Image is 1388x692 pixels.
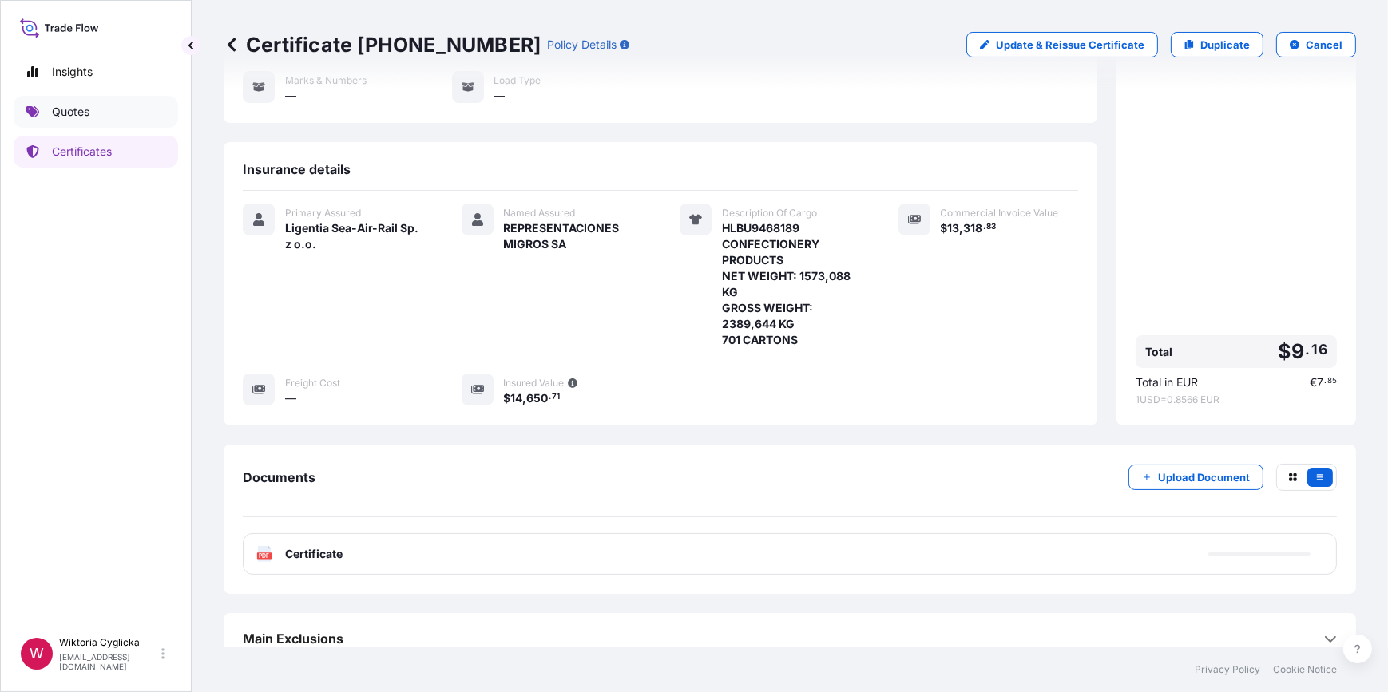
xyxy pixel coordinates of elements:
a: Update & Reissue Certificate [966,32,1158,57]
p: Update & Reissue Certificate [996,37,1144,53]
span: $ [504,393,511,404]
span: . [1306,345,1311,354]
span: 71 [552,394,560,400]
p: Policy Details [547,37,617,53]
span: € [1310,377,1317,388]
span: 85 [1327,378,1337,384]
span: Primary Assured [285,207,361,219]
a: Quotes [14,96,178,128]
span: 16 [1312,345,1327,354]
text: PDF [260,553,270,559]
span: REPRESENTACIONES MIGROS SA [504,220,642,252]
span: Main Exclusions [243,631,343,647]
a: Duplicate [1171,32,1263,57]
span: Commercial Invoice Value [941,207,1059,219]
span: . [1324,378,1327,384]
p: Cancel [1306,37,1342,53]
span: $ [941,223,948,234]
p: Upload Document [1158,469,1250,485]
span: 318 [964,223,983,234]
span: . [549,394,551,400]
span: 13 [948,223,960,234]
span: Ligentia Sea-Air-Rail Sp. z o.o. [285,220,423,252]
span: 14 [511,393,523,404]
span: — [285,88,296,104]
span: 650 [527,393,549,404]
span: 9 [1291,342,1304,362]
div: Main Exclusions [243,619,1337,658]
span: $ [1278,342,1291,362]
span: , [960,223,964,234]
span: Freight Cost [285,377,340,389]
p: Duplicate [1200,37,1250,53]
a: Insights [14,56,178,88]
span: , [523,393,527,404]
span: 1 USD = 0.8566 EUR [1136,393,1337,406]
p: Certificate [PHONE_NUMBER] [224,32,541,57]
span: . [983,224,985,230]
span: Insurance details [243,161,351,177]
p: Certificates [52,144,112,160]
span: Insured Value [504,377,565,389]
a: Privacy Policy [1195,663,1260,676]
span: 7 [1317,377,1323,388]
span: Documents [243,469,315,485]
p: Quotes [52,104,89,120]
p: Insights [52,64,93,80]
span: Description Of Cargo [722,207,817,219]
span: HLBU9468189 CONFECTIONERY PRODUCTS NET WEIGHT: 1573,088 KG GROSS WEIGHT: 2389,644 KG 701 CARTONS [722,220,860,348]
button: Upload Document [1128,465,1263,490]
p: Wiktoria Cyglicka [59,636,158,649]
button: Cancel [1276,32,1356,57]
span: Total in EUR [1136,374,1198,390]
span: — [494,88,506,104]
span: Certificate [285,546,343,562]
span: W [30,646,44,662]
span: Named Assured [504,207,576,219]
span: Total [1145,344,1172,360]
a: Cookie Notice [1273,663,1337,676]
span: 83 [986,224,996,230]
span: — [285,390,296,406]
p: [EMAIL_ADDRESS][DOMAIN_NAME] [59,652,158,671]
a: Certificates [14,136,178,168]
